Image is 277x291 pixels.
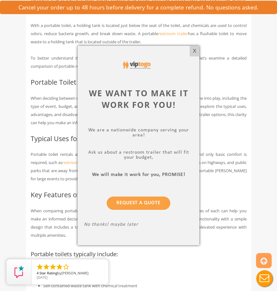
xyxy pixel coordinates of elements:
li:  [36,263,44,271]
p: Ask us about a restroom trailer that will fit your budget, [84,150,193,162]
span: by [37,271,103,276]
li:  [56,263,63,271]
img: viptogo logo [123,61,150,68]
div: We want to make it work for you! [84,88,193,111]
img: Review Rating [13,266,25,278]
li:  [49,263,57,271]
span: [DATE] [37,275,48,280]
p: No thanks! maybe later [84,222,193,229]
span: Star Rating [39,271,57,275]
div: X [190,46,199,56]
li:  [62,263,70,271]
b: We will make it work for you, PROMISE! [92,172,185,177]
span: 4 [37,271,38,275]
p: We are a nationwide company serving your area! [84,127,193,140]
a: Request a Quote [107,197,170,210]
button: Live Chat [252,266,277,291]
li:  [43,263,50,271]
span: [PERSON_NAME] [61,271,89,275]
